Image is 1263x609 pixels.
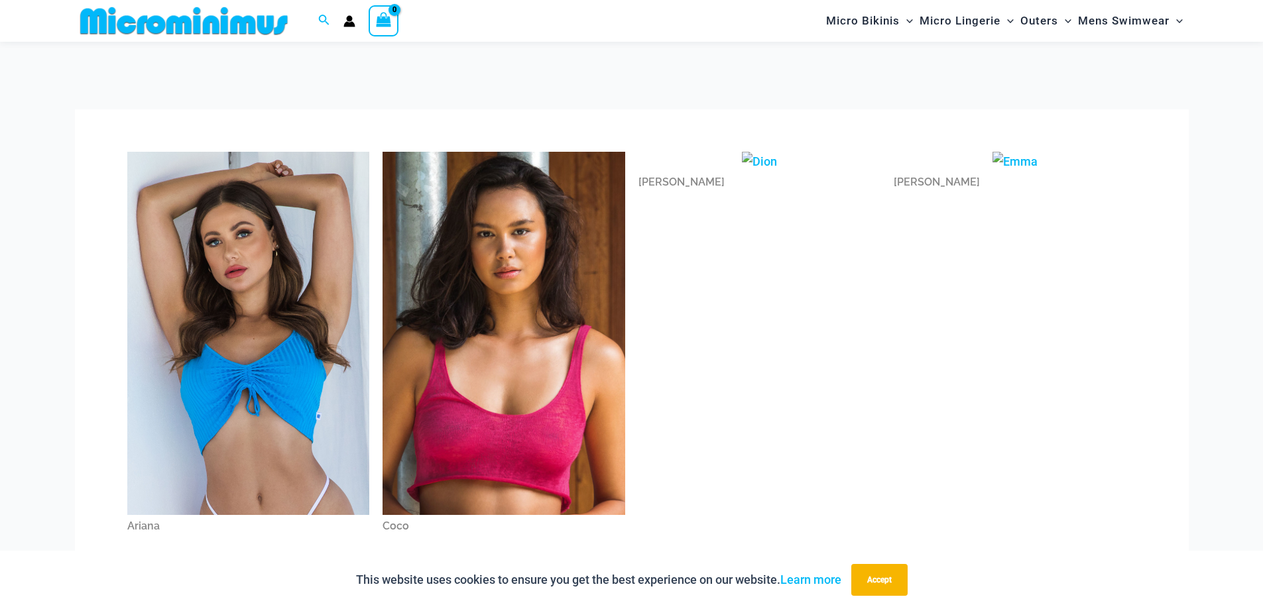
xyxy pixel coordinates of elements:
span: Micro Bikinis [826,4,900,38]
div: [PERSON_NAME] [894,171,1136,194]
span: Menu Toggle [1058,4,1071,38]
img: Ariana [127,152,370,516]
a: Micro BikinisMenu ToggleMenu Toggle [823,4,916,38]
p: This website uses cookies to ensure you get the best experience on our website. [356,570,841,590]
img: MM SHOP LOGO FLAT [75,6,293,36]
img: Coco [383,152,625,515]
span: Outers [1020,4,1058,38]
img: Emma [992,152,1038,172]
img: Dion [742,152,777,172]
span: Micro Lingerie [920,4,1000,38]
span: Mens Swimwear [1078,4,1170,38]
div: Ariana [127,515,370,537]
div: [PERSON_NAME] [638,171,881,194]
span: Menu Toggle [1000,4,1014,38]
a: View Shopping Cart, empty [369,5,399,36]
a: Emma[PERSON_NAME] [894,152,1136,194]
a: Search icon link [318,13,330,29]
nav: Site Navigation [821,2,1189,40]
a: CocoCoco [383,152,625,537]
a: ArianaAriana [127,152,370,537]
a: OutersMenu ToggleMenu Toggle [1017,4,1075,38]
a: Micro LingerieMenu ToggleMenu Toggle [916,4,1017,38]
a: Account icon link [343,15,355,27]
a: Dion[PERSON_NAME] [638,152,881,194]
div: Coco [383,515,625,537]
button: Accept [851,564,908,596]
a: Learn more [780,573,841,586]
span: Menu Toggle [900,4,913,38]
span: Menu Toggle [1170,4,1183,38]
a: Mens SwimwearMenu ToggleMenu Toggle [1075,4,1186,38]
